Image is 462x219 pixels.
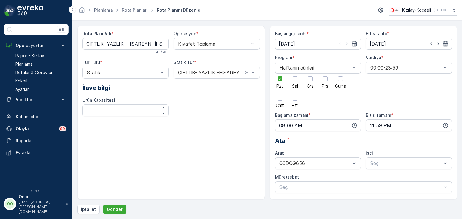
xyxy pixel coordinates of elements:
span: Cmt [276,103,284,107]
span: v 1.48.1 [4,189,69,193]
p: ( +03:00 ) [433,8,449,13]
button: İptal et [77,205,100,214]
p: Seç [370,160,442,167]
a: Rota Planları [122,7,148,13]
label: Bitiş zamanı [366,112,391,118]
button: Kızılay-Kocaeli(+03:00) [389,5,457,16]
img: logo [4,5,16,17]
p: Operasyonlar [16,43,57,49]
p: Planlama [15,61,33,67]
p: Rapor - Kızılay [15,53,44,59]
p: Önemli Konumlar [275,198,452,207]
span: İlave bilgi [82,83,110,92]
label: Mürettebat [275,174,299,179]
label: işçi [366,150,373,155]
span: Ata [275,136,285,145]
label: Statik Tur [174,60,194,65]
label: Başlangıç tarihi [275,31,306,36]
a: Rapor - Kızılay [13,52,69,60]
a: Olaylar99 [4,123,69,135]
a: Planlama [13,60,69,68]
label: Ürün Kapasitesi [82,97,115,103]
p: [EMAIL_ADDRESS][PERSON_NAME][DOMAIN_NAME] [19,200,63,214]
p: Gönder [107,206,123,212]
p: Kullanıcılar [16,114,66,120]
a: Ana Sayfa [79,9,85,14]
span: Pzr [292,103,298,107]
label: Operasyon [174,31,196,36]
p: Onur [19,194,63,200]
p: Kokpit [15,78,28,84]
a: Kullanıcılar [4,111,69,123]
p: İptal et [81,206,96,212]
label: Tur Türü [82,60,100,65]
label: Başlama zamanı [275,112,308,118]
button: Gönder [103,205,126,214]
label: Araç [275,150,284,155]
label: Program [275,55,292,60]
button: OOOnur[EMAIL_ADDRESS][PERSON_NAME][DOMAIN_NAME] [4,194,69,214]
p: 46 / 500 [156,50,169,55]
p: Kızılay-Kocaeli [402,7,431,13]
p: Ayarlar [15,86,29,92]
p: Evraklar [16,150,66,156]
p: Seç [279,184,442,191]
span: Prş [322,84,328,88]
a: Ayarlar [13,85,69,94]
a: Kokpit [13,77,69,85]
p: Olaylar [16,126,55,132]
a: Planlama [94,7,113,13]
p: Varlıklar [16,97,57,103]
input: dd/mm/yyyy [366,38,452,50]
span: Cuma [335,84,346,88]
img: k%C4%B1z%C4%B1lay_0jL9uU1.png [389,7,400,13]
span: Rota Planını Düzenle [156,7,202,13]
p: 99 [60,126,65,131]
label: Rota Planı Adı [82,31,111,36]
span: Pzt [276,84,283,88]
p: Raporlar [16,138,66,144]
span: Sal [292,84,298,88]
button: Operasyonlar [4,40,69,52]
a: Evraklar [4,147,69,159]
a: Raporlar [4,135,69,147]
p: ⌘B [58,27,64,32]
p: Rotalar & Görevler [15,70,53,76]
a: Rotalar & Görevler [13,68,69,77]
img: logo_dark-DEwI_e13.png [17,5,43,17]
button: Varlıklar [4,94,69,106]
label: Vardiya [366,55,381,60]
div: OO [5,199,15,209]
label: Bitiş tarihi [366,31,387,36]
input: dd/mm/yyyy [275,38,361,50]
span: Çrş [307,84,313,88]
